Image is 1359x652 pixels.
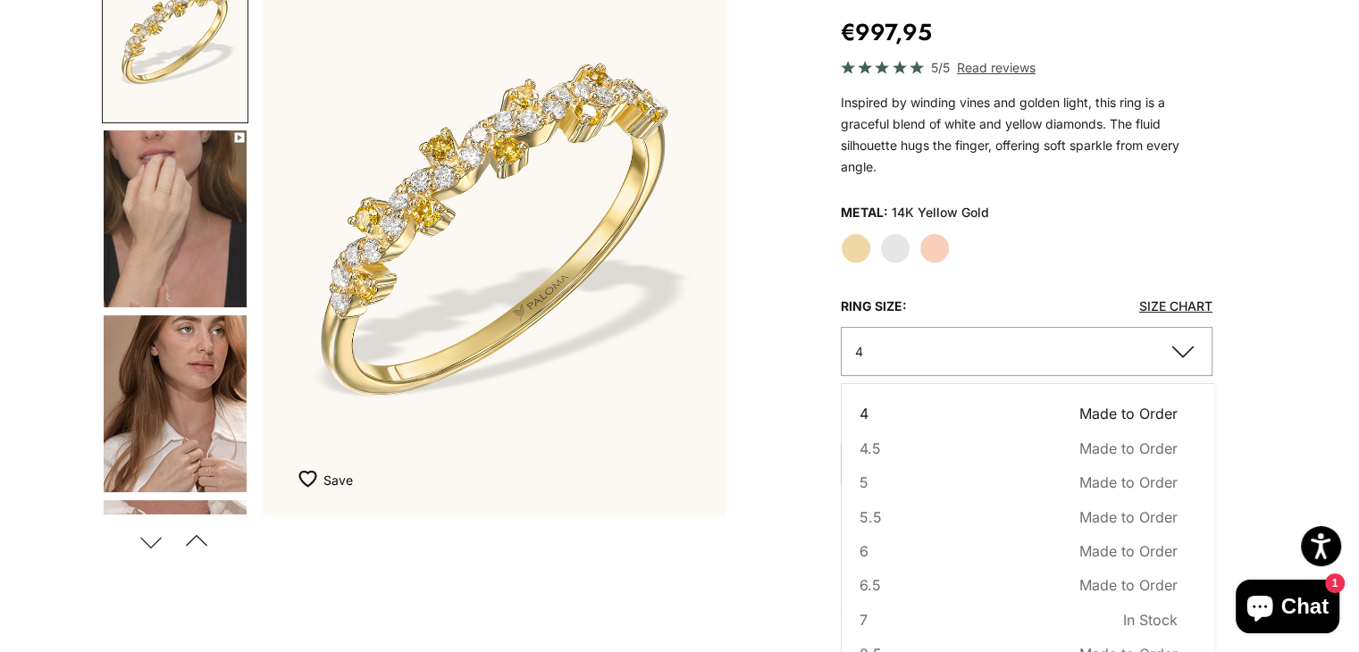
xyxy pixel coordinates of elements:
img: wishlist [298,470,323,488]
span: Made to Order [1079,539,1178,563]
button: Go to item 4 [102,129,248,309]
button: 5 [860,471,1178,494]
button: 4 [841,327,1212,376]
span: 7 [860,608,868,631]
span: 5 [860,471,868,494]
span: Made to Order [1079,402,1178,425]
button: Go to item 5 [102,313,248,494]
span: 5.5 [860,506,882,529]
button: 7 [860,608,1178,631]
button: Add to Wishlist [298,462,353,497]
span: Made to Order [1079,471,1178,494]
legend: Ring size: [841,293,907,320]
p: Inspired by winding vines and golden light, this ring is a graceful blend of white and yellow dia... [841,92,1212,178]
img: #YellowGold #WhiteGold #RoseGold [104,315,247,492]
span: 4 [860,402,868,425]
span: 5/5 [931,57,950,78]
legend: Metal: [841,199,888,226]
button: 4 [860,402,1178,425]
variant-option-value: 14K Yellow Gold [892,199,989,226]
span: Made to Order [1079,573,1178,597]
span: 4.5 [860,437,881,460]
button: 5.5 [860,506,1178,529]
a: 5/5 Read reviews [841,57,1212,78]
button: 6 [860,539,1178,563]
sale-price: €997,95 [841,14,932,50]
span: 6.5 [860,573,881,597]
span: 4 [855,344,863,359]
span: 6 [860,539,868,563]
span: In Stock [1123,608,1178,631]
span: Made to Order [1079,437,1178,460]
span: Made to Order [1079,506,1178,529]
button: 4.5 [860,437,1178,460]
a: Size Chart [1139,298,1212,313]
img: #YellowGold #WhiteGold #RoseGold [104,130,247,307]
inbox-online-store-chat: Shopify online store chat [1230,580,1345,638]
span: Read reviews [957,57,1036,78]
button: 6.5 [860,573,1178,597]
